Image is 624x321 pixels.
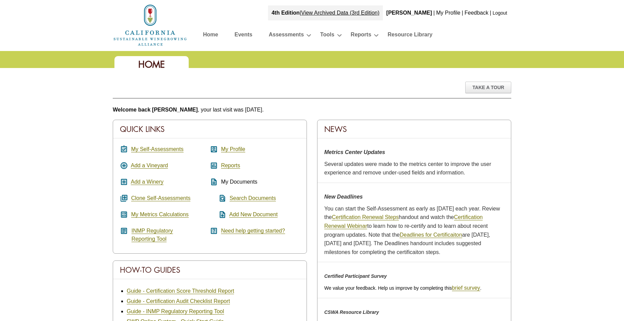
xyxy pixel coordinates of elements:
p: You can start the Self-Assessment as early as [DATE] each year. Review the handout and watch the ... [324,204,504,257]
a: Reports [351,30,371,42]
i: queue [120,194,128,202]
span: Several updates were made to the metrics center to improve the user experience and remove under-u... [324,161,491,176]
a: Guide - INMP Regulatory Reporting Tool [127,308,224,315]
a: Need help getting started? [221,228,285,234]
img: logo_cswa2x.png [113,3,188,47]
i: account_box [210,145,218,153]
strong: 4th Edition [271,10,300,16]
em: CSWA Resource Library [324,309,379,315]
a: Clone Self-Assessments [131,195,190,201]
a: Feedback [465,10,488,16]
b: [PERSON_NAME] [386,10,432,16]
em: Certified Participant Survey [324,273,387,279]
i: description [210,178,218,186]
a: Home [203,30,218,42]
span: My Documents [221,179,258,185]
div: | [268,5,383,20]
i: find_in_page [210,194,227,202]
a: Assessments [269,30,304,42]
strong: Metrics Center Updates [324,149,385,155]
span: We value your feedback. Help us improve by completing this . [324,285,481,291]
i: help_center [210,227,218,235]
a: My Metrics Calculations [131,212,189,218]
a: Reports [221,163,240,169]
div: | [489,5,492,20]
a: Add a Winery [131,179,163,185]
i: calculate [120,210,128,219]
div: | [433,5,435,20]
i: assignment_turned_in [120,145,128,153]
i: add_box [120,178,128,186]
i: note_add [210,210,227,219]
div: How-To Guides [113,261,307,279]
strong: New Deadlines [324,194,363,200]
a: Certification Renewal Steps [332,214,399,220]
a: Guide - Certification Score Threshold Report [127,288,234,294]
a: Deadlines for Certificaiton [400,232,462,238]
a: My Profile [221,146,245,152]
a: Tools [320,30,334,42]
div: News [317,120,511,138]
a: View Archived Data (3rd Edition) [301,10,379,16]
a: Search Documents [230,195,276,201]
a: INMP RegulatoryReporting Tool [131,228,173,242]
i: assessment [210,162,218,170]
div: Quick Links [113,120,307,138]
a: Add a Vineyard [131,163,168,169]
a: Resource Library [388,30,433,42]
b: Welcome back [PERSON_NAME] [113,107,198,113]
a: Logout [493,10,507,16]
a: Events [234,30,252,42]
div: Take A Tour [465,82,511,93]
a: My Self-Assessments [131,146,184,152]
i: add_circle [120,162,128,170]
a: Home [113,22,188,28]
div: | [461,5,464,20]
p: , your last visit was [DATE]. [113,105,511,114]
a: Certification Renewal Webinar [324,214,483,229]
a: Guide - Certification Audit Checklist Report [127,298,230,304]
a: My Profile [436,10,460,16]
a: brief survey [452,285,480,291]
span: Home [138,58,165,70]
a: Add New Document [229,212,278,218]
i: article [120,227,128,235]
